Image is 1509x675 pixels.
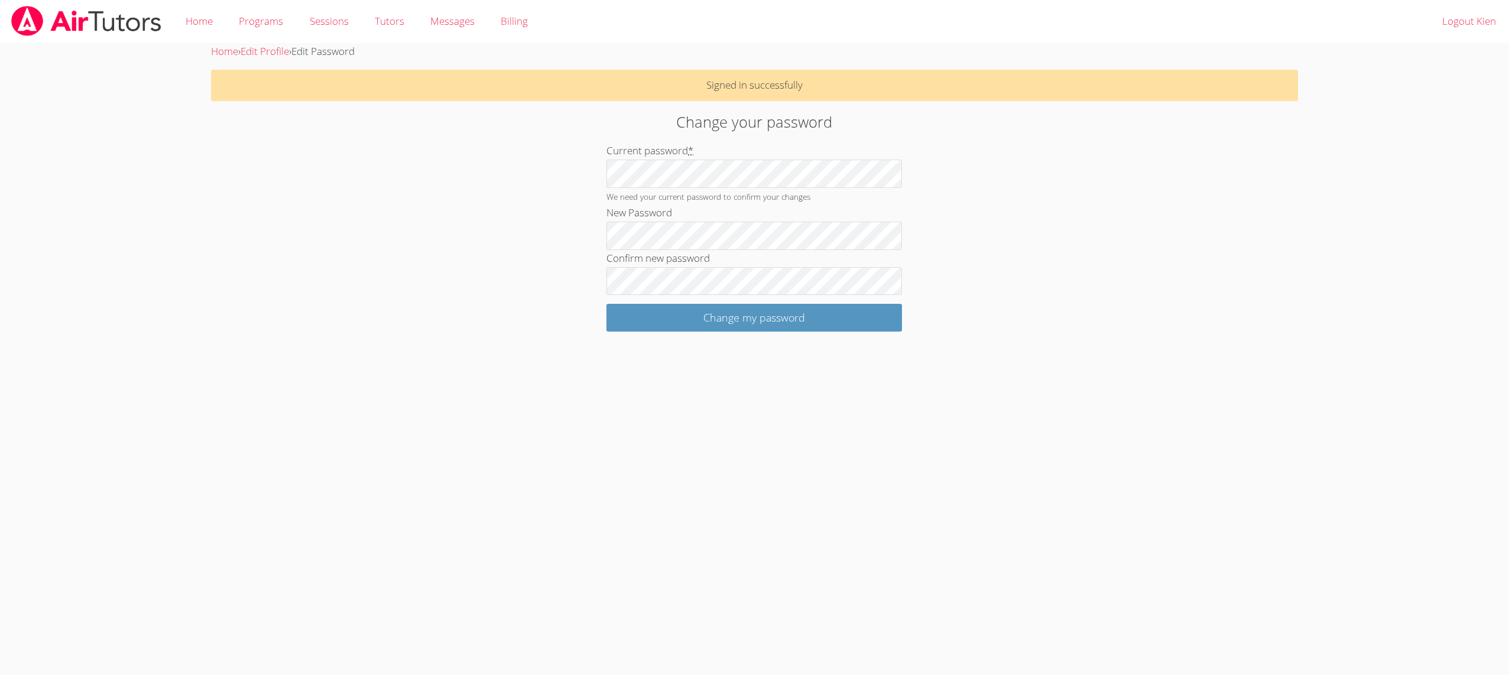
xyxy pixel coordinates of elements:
span: Edit Password [291,44,355,58]
div: › › [211,43,1297,60]
input: Change my password [606,304,902,332]
p: Signed in successfully [211,70,1297,101]
a: Edit Profile [241,44,289,58]
small: We need your current password to confirm your changes [606,191,810,202]
label: New Password [606,206,672,219]
span: Messages [430,14,475,28]
img: airtutors_banner-c4298cdbf04f3fff15de1276eac7730deb9818008684d7c2e4769d2f7ddbe033.png [10,6,163,36]
h2: Change your password [347,111,1162,133]
abbr: required [688,144,693,157]
a: Home [211,44,238,58]
label: Confirm new password [606,251,710,265]
label: Current password [606,144,693,157]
